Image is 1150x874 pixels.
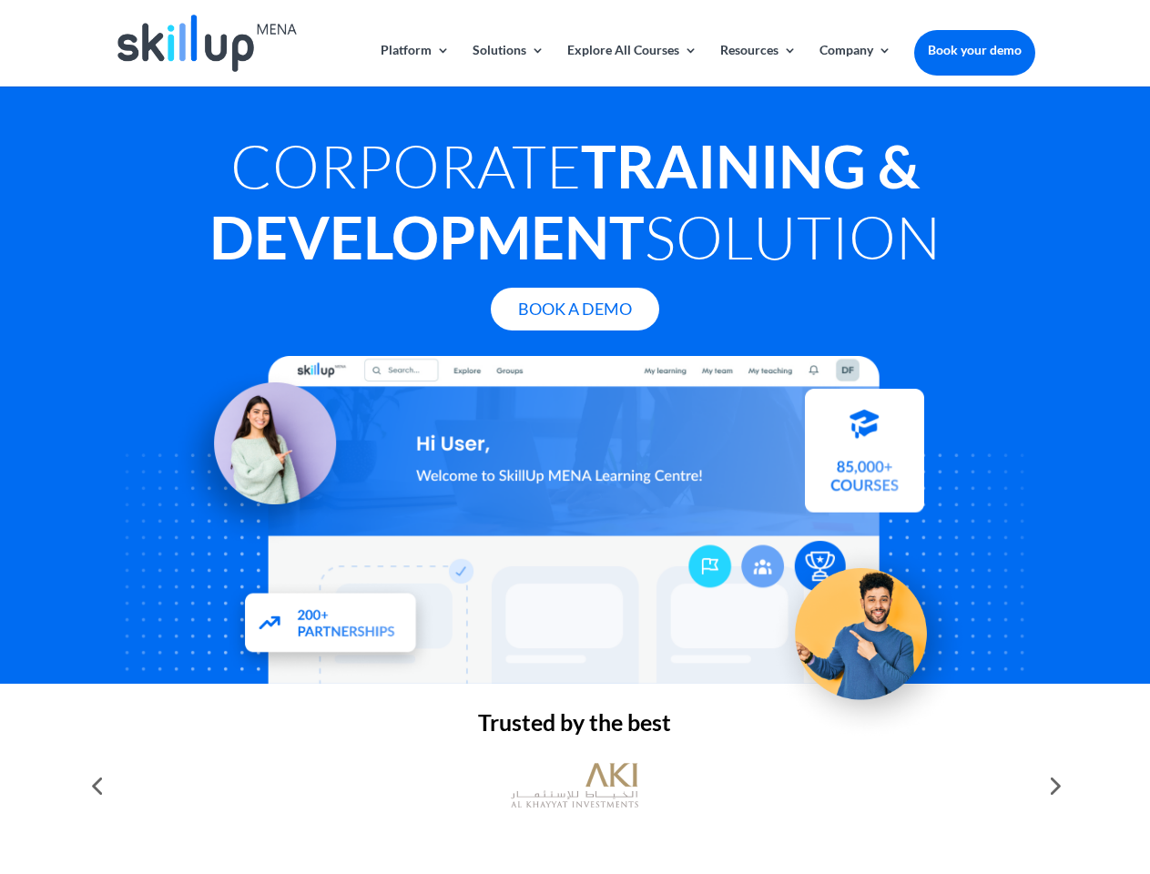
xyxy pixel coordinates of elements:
[381,44,450,86] a: Platform
[847,677,1150,874] iframe: Chat Widget
[805,396,924,520] img: Courses library - SkillUp MENA
[819,44,891,86] a: Company
[117,15,296,72] img: Skillup Mena
[491,288,659,330] a: Book A Demo
[209,130,920,272] strong: Training & Development
[226,575,437,675] img: Partners - SkillUp Mena
[473,44,544,86] a: Solutions
[720,44,797,86] a: Resources
[115,711,1034,743] h2: Trusted by the best
[170,362,354,546] img: Learning Management Solution - SkillUp
[567,44,697,86] a: Explore All Courses
[511,754,638,818] img: al khayyat investments logo
[115,130,1034,281] h1: Corporate Solution
[914,30,1035,70] a: Book your demo
[768,530,971,732] img: Upskill your workforce - SkillUp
